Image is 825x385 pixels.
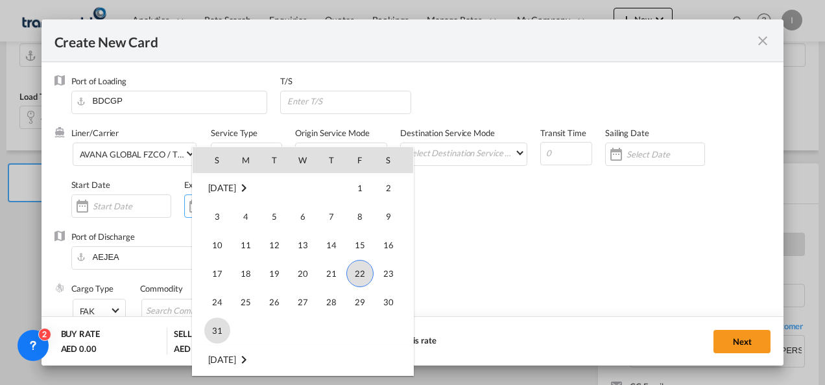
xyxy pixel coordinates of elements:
td: Monday August 18 2025 [232,259,260,288]
span: 17 [204,261,230,286]
td: Friday August 1 2025 [346,174,374,203]
td: Wednesday August 6 2025 [289,202,317,231]
td: Saturday August 23 2025 [374,259,413,288]
span: 24 [204,289,230,315]
td: Sunday August 3 2025 [193,202,232,231]
tr: Week 2 [193,202,413,231]
td: Saturday August 16 2025 [374,231,413,259]
th: S [374,147,413,173]
th: M [232,147,260,173]
td: Saturday August 2 2025 [374,174,413,203]
td: Saturday August 9 2025 [374,202,413,231]
th: W [289,147,317,173]
tr: Week 1 [193,174,413,203]
td: Sunday August 10 2025 [193,231,232,259]
span: 11 [233,232,259,258]
td: Sunday August 17 2025 [193,259,232,288]
td: Sunday August 24 2025 [193,288,232,316]
td: Thursday August 14 2025 [317,231,346,259]
td: Saturday August 30 2025 [374,288,413,316]
td: Wednesday August 13 2025 [289,231,317,259]
span: 21 [318,261,344,286]
td: Monday August 4 2025 [232,202,260,231]
tr: Week 5 [193,288,413,316]
tr: Week 3 [193,231,413,259]
span: 7 [318,204,344,229]
span: 15 [347,232,373,258]
span: 25 [233,289,259,315]
td: Tuesday August 19 2025 [260,259,289,288]
span: 30 [376,289,401,315]
tr: Week undefined [193,345,413,375]
th: T [317,147,346,173]
td: Friday August 8 2025 [346,202,374,231]
span: 8 [347,204,373,229]
span: 23 [376,261,401,286]
td: Tuesday August 26 2025 [260,288,289,316]
td: Tuesday August 12 2025 [260,231,289,259]
span: [DATE] [208,354,236,365]
span: 14 [318,232,344,258]
tr: Week 6 [193,316,413,345]
td: Wednesday August 27 2025 [289,288,317,316]
span: 19 [261,261,287,286]
td: Monday August 25 2025 [232,288,260,316]
span: 28 [318,289,344,315]
span: 12 [261,232,287,258]
span: 5 [261,204,287,229]
td: Friday August 22 2025 [346,259,374,288]
th: S [193,147,232,173]
td: Wednesday August 20 2025 [289,259,317,288]
th: F [346,147,374,173]
td: August 2025 [193,174,289,203]
span: 6 [290,204,316,229]
span: 27 [290,289,316,315]
span: 9 [376,204,401,229]
span: 4 [233,204,259,229]
span: 26 [261,289,287,315]
span: 1 [347,175,373,201]
span: 31 [204,318,230,344]
span: 3 [204,204,230,229]
span: 10 [204,232,230,258]
span: 18 [233,261,259,286]
span: 20 [290,261,316,286]
td: Thursday August 21 2025 [317,259,346,288]
tr: Week 4 [193,259,413,288]
th: T [260,147,289,173]
span: 16 [376,232,401,258]
td: September 2025 [193,345,413,375]
span: 2 [376,175,401,201]
td: Thursday August 28 2025 [317,288,346,316]
span: [DATE] [208,182,236,193]
md-calendar: Calendar [193,147,413,375]
td: Monday August 11 2025 [232,231,260,259]
span: 29 [347,289,373,315]
span: 22 [346,260,374,287]
td: Friday August 15 2025 [346,231,374,259]
td: Sunday August 31 2025 [193,316,232,345]
td: Friday August 29 2025 [346,288,374,316]
span: 13 [290,232,316,258]
td: Tuesday August 5 2025 [260,202,289,231]
td: Thursday August 7 2025 [317,202,346,231]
